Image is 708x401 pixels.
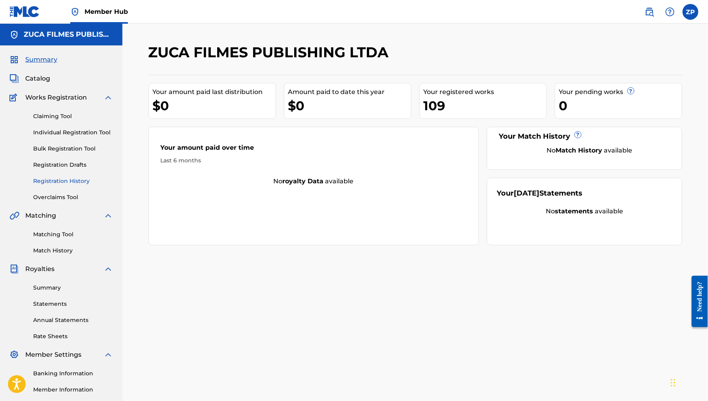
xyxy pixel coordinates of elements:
[556,147,602,154] strong: Match History
[25,74,50,83] span: Catalog
[9,264,19,274] img: Royalties
[161,143,467,156] div: Your amount paid over time
[25,93,87,102] span: Works Registration
[33,161,113,169] a: Registration Drafts
[103,264,113,274] img: expand
[33,177,113,185] a: Registration History
[559,97,682,115] div: 0
[33,332,113,341] a: Rate Sheets
[24,30,113,39] h5: ZUCA FILMES PUBLISHING LTDA
[148,43,393,61] h2: ZUCA FILMES PUBLISHING LTDA
[288,97,411,115] div: $0
[9,30,19,40] img: Accounts
[669,363,708,401] iframe: Chat Widget
[662,4,678,20] div: Help
[33,300,113,308] a: Statements
[103,211,113,220] img: expand
[33,386,113,394] a: Member Information
[9,74,19,83] img: Catalog
[497,207,672,216] div: No available
[33,230,113,239] a: Matching Tool
[671,371,676,395] div: Arrastar
[161,156,467,165] div: Last 6 months
[514,189,540,198] span: [DATE]
[153,87,276,97] div: Your amount paid last distribution
[153,97,276,115] div: $0
[686,270,708,333] iframe: Resource Center
[33,284,113,292] a: Summary
[9,350,19,360] img: Member Settings
[103,350,113,360] img: expand
[85,7,128,16] span: Member Hub
[559,87,682,97] div: Your pending works
[9,93,20,102] img: Works Registration
[665,7,675,17] img: help
[33,247,113,255] a: Match History
[645,7,654,17] img: search
[33,145,113,153] a: Bulk Registration Tool
[9,55,19,64] img: Summary
[283,177,324,185] strong: royalty data
[424,97,546,115] div: 109
[642,4,657,20] a: Public Search
[33,316,113,324] a: Annual Statements
[33,112,113,120] a: Claiming Tool
[9,55,57,64] a: SummarySummary
[497,188,583,199] div: Your Statements
[70,7,80,17] img: Top Rightsholder
[555,207,593,215] strong: statements
[33,369,113,378] a: Banking Information
[33,193,113,201] a: Overclaims Tool
[25,350,81,360] span: Member Settings
[628,88,634,94] span: ?
[9,211,19,220] img: Matching
[25,264,54,274] span: Royalties
[424,87,546,97] div: Your registered works
[103,93,113,102] img: expand
[9,6,40,17] img: MLC Logo
[507,146,672,155] div: No available
[25,55,57,64] span: Summary
[683,4,699,20] div: User Menu
[288,87,411,97] div: Amount paid to date this year
[575,132,581,138] span: ?
[669,363,708,401] div: Widget de chat
[25,211,56,220] span: Matching
[9,74,50,83] a: CatalogCatalog
[149,177,479,186] div: No available
[33,128,113,137] a: Individual Registration Tool
[497,131,672,142] div: Your Match History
